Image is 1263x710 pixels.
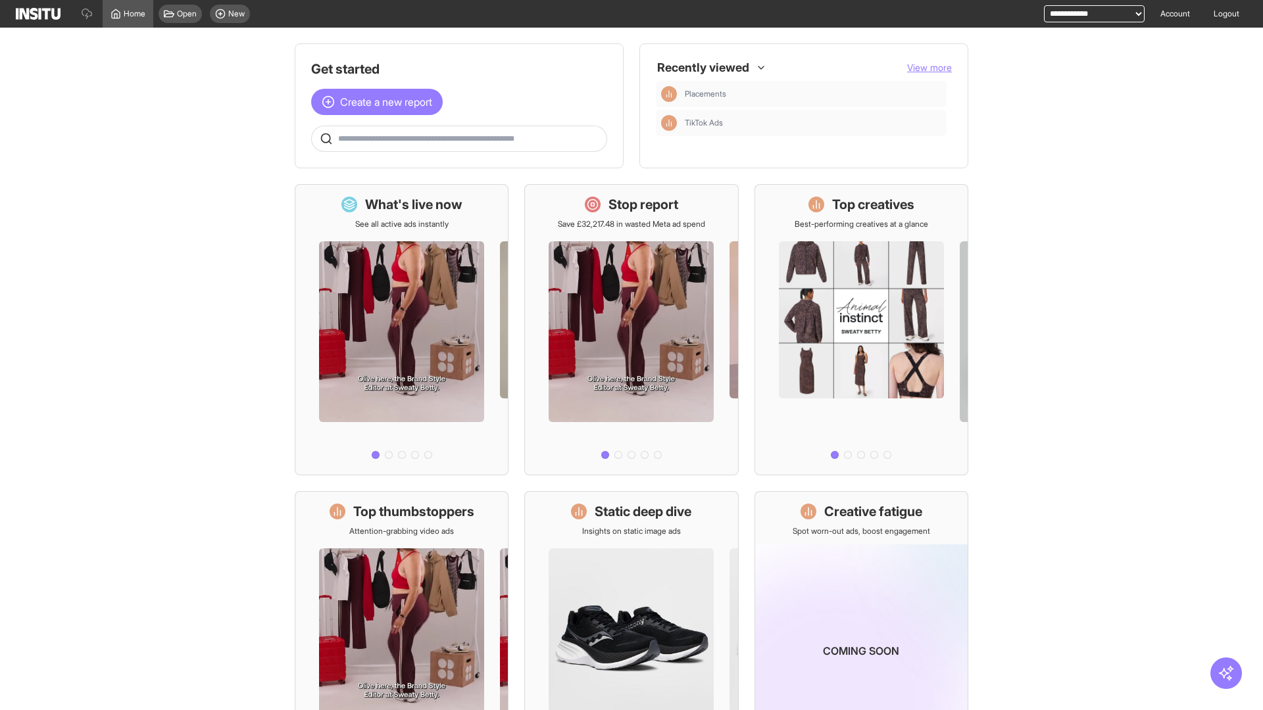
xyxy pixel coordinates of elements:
[353,502,474,521] h1: Top thumbstoppers
[177,9,197,19] span: Open
[124,9,145,19] span: Home
[558,219,705,229] p: Save £32,217.48 in wasted Meta ad spend
[907,62,952,73] span: View more
[582,526,681,536] p: Insights on static image ads
[795,219,928,229] p: Best-performing creatives at a glance
[685,89,726,99] span: Placements
[832,195,914,214] h1: Top creatives
[595,502,691,521] h1: Static deep dive
[755,184,968,475] a: Top creativesBest-performing creatives at a glance
[685,118,723,128] span: TikTok Ads
[311,60,607,78] h1: Get started
[608,195,678,214] h1: Stop report
[16,8,61,20] img: Logo
[365,195,462,214] h1: What's live now
[349,526,454,536] p: Attention-grabbing video ads
[907,61,952,74] button: View more
[685,118,941,128] span: TikTok Ads
[228,9,245,19] span: New
[661,86,677,102] div: Insights
[355,219,449,229] p: See all active ads instantly
[340,94,432,110] span: Create a new report
[295,184,508,475] a: What's live nowSee all active ads instantly
[311,89,443,115] button: Create a new report
[685,89,941,99] span: Placements
[524,184,738,475] a: Stop reportSave £32,217.48 in wasted Meta ad spend
[661,115,677,131] div: Insights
